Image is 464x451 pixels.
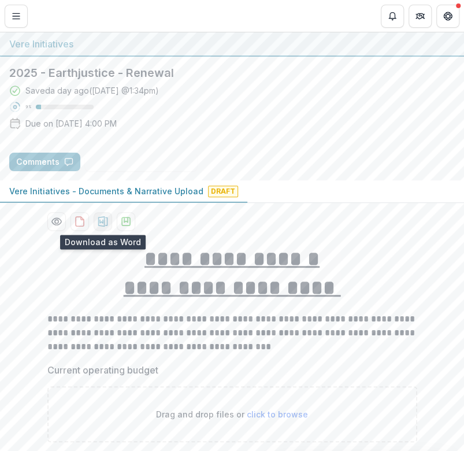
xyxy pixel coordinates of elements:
[247,409,308,419] span: click to browse
[70,212,89,231] button: download-proposal
[47,363,158,377] p: Current operating budget
[9,37,455,51] div: Vere Initiatives
[409,5,432,28] button: Partners
[9,66,455,80] h2: 2025 - Earthjustice - Renewal
[436,5,459,28] button: Get Help
[25,117,117,130] p: Due on [DATE] 4:00 PM
[47,212,66,231] button: Preview 354e6ed8-abfe-408f-a713-8f166bd43b69-0.pdf
[5,5,28,28] button: Toggle Menu
[9,153,80,171] button: Comments
[381,5,404,28] button: Notifications
[94,212,112,231] button: download-proposal
[85,153,197,171] button: Answer Suggestions
[9,185,203,197] p: Vere Initiatives - Documents & Narrative Upload
[208,186,238,197] span: Draft
[25,84,159,97] div: Saved a day ago ( [DATE] @ 1:34pm )
[117,212,135,231] button: download-proposal
[156,408,308,420] p: Drag and drop files or
[25,103,31,111] p: 9 %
